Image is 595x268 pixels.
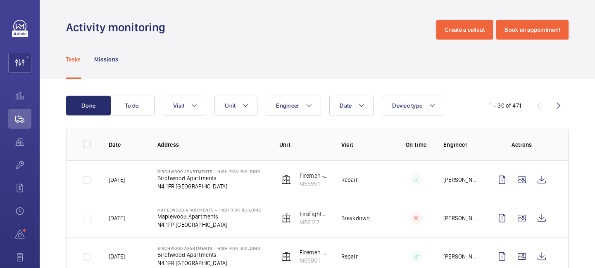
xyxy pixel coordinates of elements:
p: [DATE] [109,214,125,222]
p: [PERSON_NAME] [443,252,479,261]
button: To do [110,96,155,115]
button: Visit [163,96,206,115]
p: [DATE] [109,176,125,184]
p: Firefighter - EPL Passenger Lift No 3 [300,210,328,218]
button: Device type [382,96,444,115]
p: Visit [341,141,389,149]
p: Engineer [443,141,479,149]
p: Maplewood Apartments [157,212,262,221]
p: [PERSON_NAME] [443,214,479,222]
button: Book an appointment [496,20,569,40]
p: N4 1FR [GEOGRAPHIC_DATA] [157,259,260,267]
p: Date [109,141,144,149]
span: Date [340,102,352,109]
p: Breakdown [341,214,370,222]
p: N4 1FR [GEOGRAPHIC_DATA] [157,182,260,190]
span: Device type [392,102,422,109]
p: Missions [94,55,119,63]
span: Unit [225,102,236,109]
button: Unit [214,96,257,115]
p: Address [157,141,266,149]
p: Birchwood Apartments - High Risk Building [157,169,260,174]
span: Visit [173,102,184,109]
p: Unit [279,141,328,149]
img: elevator.svg [281,175,291,185]
p: Birchwood Apartments [157,174,260,182]
p: N4 1FP [GEOGRAPHIC_DATA] [157,221,262,229]
img: elevator.svg [281,213,291,223]
p: Tasks [66,55,81,63]
button: Engineer [266,96,321,115]
button: Date [329,96,374,115]
p: On time [402,141,430,149]
p: M55951 [300,180,328,188]
p: Actions [492,141,552,149]
p: Birchwood Apartments - High Risk Building [157,246,260,251]
img: elevator.svg [281,252,291,261]
p: [PERSON_NAME] [443,176,479,184]
div: 1 – 30 of 471 [490,101,521,110]
p: Firemen - EPL Passenger Lift No 1 [300,172,328,180]
p: Repair [341,176,358,184]
p: Birchwood Apartments [157,251,260,259]
p: Firemen - EPL Passenger Lift No 1 [300,248,328,256]
span: Engineer [276,102,299,109]
p: M55951 [300,256,328,265]
p: [DATE] [109,252,125,261]
h1: Activity monitoring [66,20,170,35]
button: Done [66,96,111,115]
p: M56127 [300,218,328,226]
p: Repair [341,252,358,261]
p: Maplewood Apartments - High Risk Building [157,207,262,212]
button: Create a callout [436,20,493,40]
